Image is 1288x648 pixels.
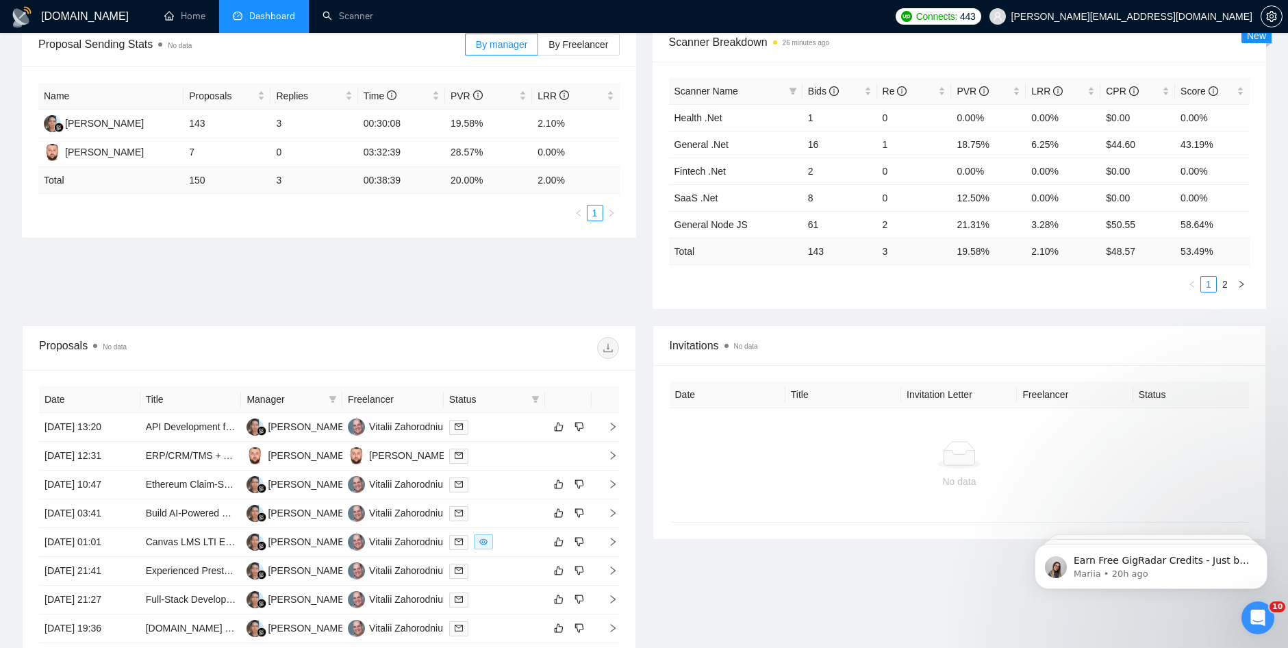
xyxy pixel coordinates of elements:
div: Vitalii Zahorodniuk [369,419,448,434]
button: like [551,476,567,493]
td: [DATE] 03:41 [39,499,140,528]
a: searchScanner [323,10,373,22]
th: Freelancer [1017,382,1133,408]
span: right [597,623,618,633]
td: 20.00 % [445,167,532,194]
div: Vitalii Zahorodniuk [369,534,448,549]
div: [PERSON_NAME] [268,419,346,434]
li: 1 [1200,276,1217,292]
div: [PERSON_NAME] [65,145,144,160]
button: setting [1261,5,1283,27]
span: By manager [476,39,527,50]
button: right [603,205,620,221]
a: Canvas LMS LTI Expert Needed for Integration Project [146,536,377,547]
td: 0.00% [1175,104,1250,131]
span: info-circle [559,90,569,100]
img: gigradar-bm.png [54,123,64,132]
div: Vitalii Zahorodniuk [369,621,448,636]
span: Manager [247,392,323,407]
span: 10 [1270,601,1285,612]
td: [DATE] 21:41 [39,557,140,586]
span: Dashboard [249,10,295,22]
span: info-circle [1209,86,1218,96]
td: 3 [877,238,952,264]
span: Score [1180,86,1217,97]
td: 2 [803,158,877,184]
td: 00:30:08 [358,110,445,138]
span: info-circle [897,86,907,96]
span: left [1188,280,1196,288]
a: ERP/CRM/TMS + Application (Custom) [146,450,312,461]
img: TH [247,562,264,580]
iframe: Intercom live chat [1241,601,1274,634]
td: Total [38,167,184,194]
div: No data [681,474,1239,489]
a: 1 [1201,277,1216,292]
span: eye [479,538,488,546]
div: [PERSON_NAME] [268,563,346,578]
td: 18.75% [951,131,1026,158]
span: mail [455,509,463,517]
td: 00:38:39 [358,167,445,194]
td: 0 [877,104,952,131]
a: setting [1261,11,1283,22]
td: 0.00% [1026,184,1100,211]
a: VZVitalii Zahorodniuk [348,507,448,518]
td: [DATE] 13:20 [39,413,140,442]
th: Proposals [184,83,270,110]
span: mail [455,451,463,460]
a: 2 [1217,277,1233,292]
span: dashboard [233,11,242,21]
li: 2 [1217,276,1233,292]
th: Name [38,83,184,110]
img: gigradar-bm.png [257,570,266,580]
a: Ethereum Claim-Sniping Bot with Flashbots Private Relay [146,479,390,490]
td: 0 [877,184,952,211]
td: 0 [270,138,357,167]
a: homeHome [164,10,205,22]
button: left [570,205,587,221]
span: like [554,623,564,634]
td: 2.00 % [532,167,619,194]
td: 21.31% [951,211,1026,238]
div: Vitalii Zahorodniuk [369,592,448,607]
button: right [1233,276,1250,292]
th: Replies [270,83,357,110]
td: 143 [184,110,270,138]
span: right [597,595,618,604]
span: info-circle [387,90,396,100]
a: VZVitalii Zahorodniuk [348,564,448,575]
td: 3 [270,167,357,194]
span: dislike [574,594,584,605]
span: dislike [574,508,584,519]
a: Health .Net [674,112,722,123]
span: dislike [574,565,584,576]
button: like [551,534,567,550]
li: Previous Page [1184,276,1200,292]
span: mail [455,538,463,546]
td: 150 [184,167,270,194]
td: 2.10 % [1026,238,1100,264]
td: 28.57% [445,138,532,167]
td: $0.00 [1100,184,1175,211]
img: VZ [348,562,365,580]
span: info-circle [979,86,989,96]
img: gigradar-bm.png [257,541,266,551]
span: filter [329,395,337,403]
button: dislike [571,591,588,608]
td: $0.00 [1100,104,1175,131]
td: 61 [803,211,877,238]
span: 443 [960,9,975,24]
span: No data [103,343,127,351]
td: 43.19% [1175,131,1250,158]
div: [PERSON_NAME] [268,592,346,607]
a: SaaS .Net [674,192,718,203]
th: Status [1133,382,1249,408]
span: info-circle [1129,86,1139,96]
span: LRR [538,90,569,101]
img: VZ [348,476,365,493]
td: 3 [270,110,357,138]
span: mail [455,423,463,431]
td: API Development for PHP Site - Payment Processing Endpoints [140,413,242,442]
button: dislike [571,562,588,579]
